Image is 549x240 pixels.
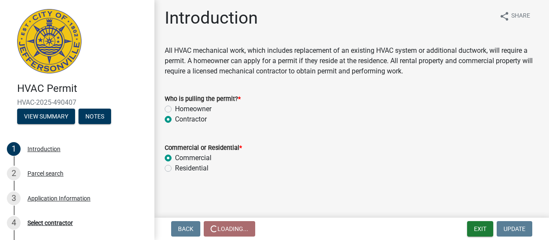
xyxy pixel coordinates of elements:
[165,8,258,28] h1: Introduction
[497,221,532,237] button: Update
[7,167,21,180] div: 2
[178,225,193,232] span: Back
[7,216,21,230] div: 4
[27,195,90,201] div: Application Information
[27,146,60,152] div: Introduction
[175,153,211,163] label: Commercial
[27,170,63,176] div: Parcel search
[171,221,200,237] button: Back
[175,163,208,173] label: Residential
[165,145,242,151] label: Commercial or Residential
[175,114,207,125] label: Contractor
[17,109,75,124] button: View Summary
[17,82,148,95] h4: HVAC Permit
[17,98,137,106] span: HVAC-2025-490407
[217,225,248,232] span: Loading...
[165,46,539,76] p: All HVAC mechanical work, which includes replacement of an existing HVAC system or additional duc...
[165,96,241,102] label: Who is pulling the permit?
[7,191,21,205] div: 3
[27,220,73,226] div: Select contractor
[204,221,255,237] button: Loading...
[511,11,530,21] span: Share
[467,221,493,237] button: Exit
[78,113,111,120] wm-modal-confirm: Notes
[78,109,111,124] button: Notes
[499,11,510,21] i: share
[17,113,75,120] wm-modal-confirm: Summary
[504,225,525,232] span: Update
[175,104,211,114] label: Homeowner
[7,142,21,156] div: 1
[17,9,81,73] img: City of Jeffersonville, Indiana
[492,8,537,24] button: shareShare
